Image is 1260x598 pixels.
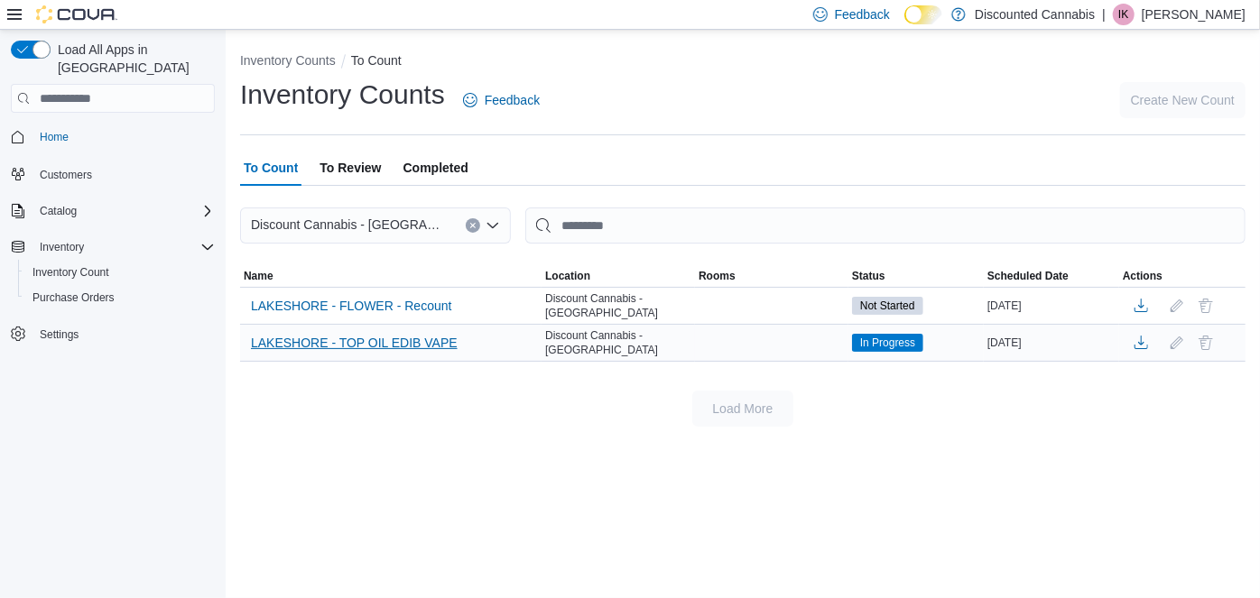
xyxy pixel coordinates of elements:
h1: Inventory Counts [240,77,445,113]
span: LAKESHORE - FLOWER - Recount [251,297,452,315]
button: Create New Count [1120,82,1246,118]
div: [DATE] [984,295,1119,317]
button: Name [240,265,542,287]
button: Catalog [4,198,222,224]
button: To Count [351,53,402,68]
a: Home [32,126,76,148]
a: Customers [32,164,99,186]
span: Completed [403,150,468,186]
button: Inventory [32,236,91,258]
button: Delete [1195,295,1217,317]
button: Clear input [466,218,480,233]
button: Inventory Counts [240,53,336,68]
div: Isabella Kerr [1113,4,1135,25]
span: To Review [320,150,381,186]
nav: Complex example [11,116,215,394]
button: Status [848,265,984,287]
span: Inventory Count [25,262,215,283]
span: Home [40,130,69,144]
span: Settings [40,327,79,342]
p: | [1102,4,1106,25]
span: Create New Count [1131,91,1235,109]
span: Catalog [40,204,77,218]
span: Purchase Orders [25,287,215,308]
span: Inventory [40,240,84,254]
button: LAKESHORE - FLOWER - Recount [244,292,459,319]
span: LAKESHORE - TOP OIL EDIB VAPE [251,334,458,352]
span: In Progress [860,335,915,351]
button: Customers [4,161,222,187]
span: Inventory [32,236,215,258]
p: Discounted Cannabis [975,4,1095,25]
span: Catalog [32,200,215,222]
span: Discount Cannabis - [GEOGRAPHIC_DATA] [251,214,448,235]
span: Load All Apps in [GEOGRAPHIC_DATA] [51,41,215,77]
a: Purchase Orders [25,287,122,308]
button: Purchase Orders [18,285,222,310]
span: Feedback [835,5,890,23]
span: Discount Cannabis - [GEOGRAPHIC_DATA] [545,328,691,357]
button: Load More [692,391,793,427]
span: Settings [32,323,215,345]
button: Edit count details [1166,292,1188,319]
span: Dark Mode [904,24,905,25]
input: Dark Mode [904,5,942,24]
span: Purchase Orders [32,290,115,305]
button: Location [542,265,695,287]
button: Inventory [4,235,222,260]
span: Not Started [852,297,923,315]
button: Delete [1195,332,1217,354]
div: [DATE] [984,332,1119,354]
span: Home [32,125,215,148]
button: Catalog [32,200,84,222]
span: Actions [1123,269,1163,283]
button: Edit count details [1166,329,1188,356]
a: Feedback [456,82,547,118]
p: [PERSON_NAME] [1142,4,1246,25]
nav: An example of EuiBreadcrumbs [240,51,1246,73]
a: Settings [32,324,86,345]
span: Discount Cannabis - [GEOGRAPHIC_DATA] [545,291,691,320]
input: This is a search bar. After typing your query, hit enter to filter the results lower in the page. [525,207,1246,244]
button: Open list of options [486,218,500,233]
span: Name [244,269,273,283]
span: Rooms [699,269,736,283]
span: Customers [32,162,215,185]
span: Inventory Count [32,265,109,280]
button: Settings [4,321,222,347]
span: IK [1118,4,1128,25]
button: LAKESHORE - TOP OIL EDIB VAPE [244,329,465,356]
span: Scheduled Date [987,269,1069,283]
a: Inventory Count [25,262,116,283]
span: To Count [244,150,298,186]
span: Not Started [860,298,915,314]
img: Cova [36,5,117,23]
span: Feedback [485,91,540,109]
button: Inventory Count [18,260,222,285]
button: Home [4,124,222,150]
span: Status [852,269,885,283]
span: In Progress [852,334,923,352]
span: Customers [40,168,92,182]
span: Location [545,269,590,283]
button: Rooms [695,265,848,287]
button: Scheduled Date [984,265,1119,287]
span: Load More [713,400,774,418]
